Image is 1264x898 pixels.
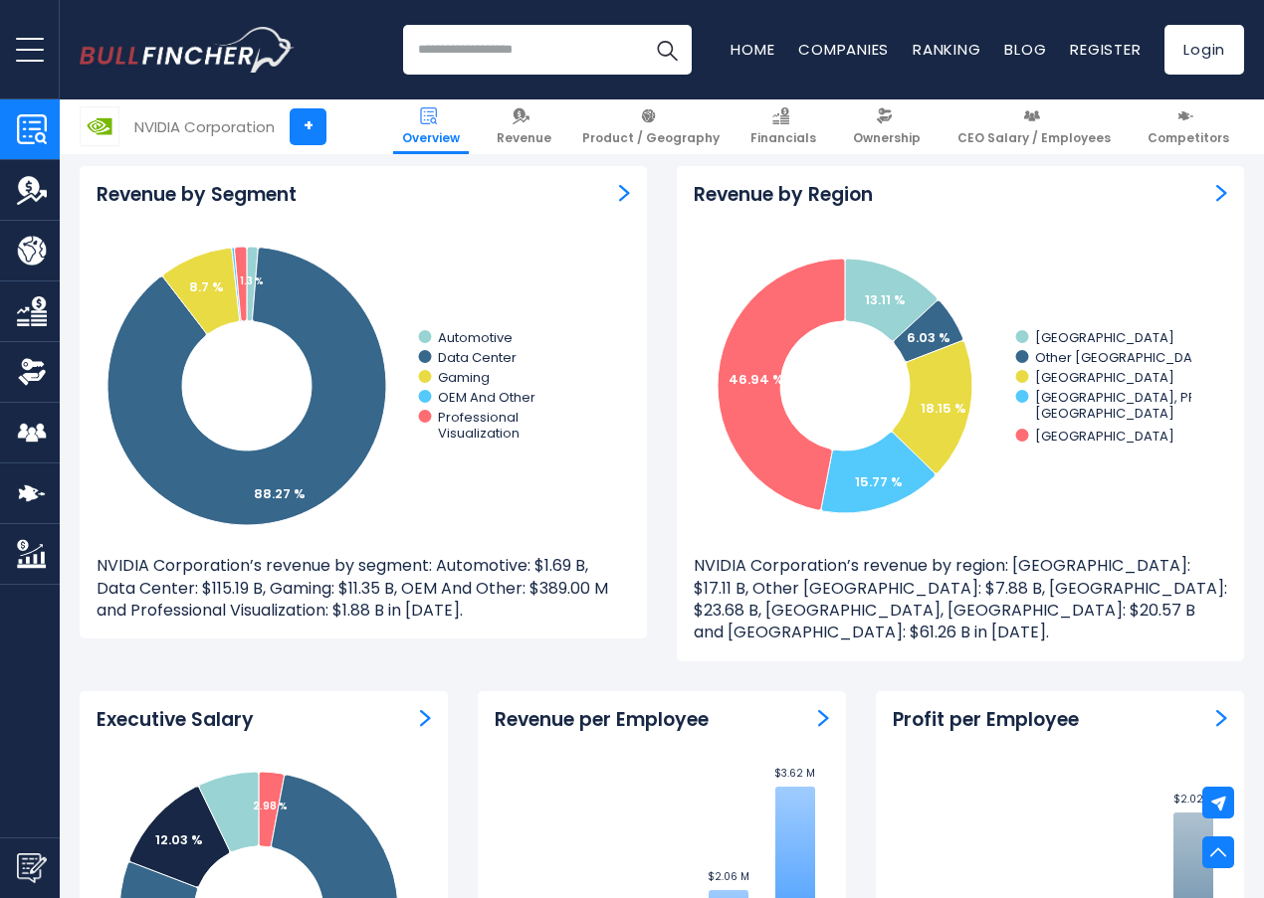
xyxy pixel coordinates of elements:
text: 6.03 % [907,328,950,347]
img: NVDA logo [81,107,118,145]
button: Search [642,25,692,75]
img: Ownership [17,357,47,387]
text: 13.11 % [865,290,906,309]
text: $2.02M [1174,792,1213,807]
text: Other [GEOGRAPHIC_DATA] [1035,348,1214,367]
span: Revenue [497,130,551,146]
h3: Profit per Employee [893,708,1079,733]
a: Revenue [488,99,560,154]
a: Profit per Employee [1216,708,1227,727]
a: Competitors [1139,99,1238,154]
text: 15.77 % [855,472,903,491]
img: Bullfincher logo [80,27,295,73]
text: OEM And Other [438,388,535,407]
span: Ownership [853,130,921,146]
a: Revenue per Employee [818,708,829,727]
p: NVIDIA Corporation’s revenue by region: [GEOGRAPHIC_DATA]: $17.11 B, Other [GEOGRAPHIC_DATA]: $7.... [694,555,1227,644]
a: Blog [1004,39,1046,60]
h3: Revenue by Region [694,183,873,208]
text: Gaming [438,368,490,387]
a: CEO Salary / Employees [948,99,1120,154]
span: Competitors [1148,130,1229,146]
a: ceo-salary [420,708,431,727]
h3: Revenue per Employee [495,708,709,733]
text: [GEOGRAPHIC_DATA] [1035,328,1174,347]
a: Product / Geography [573,99,729,154]
span: Financials [750,130,816,146]
tspan: 88.27 % [254,484,306,503]
tspan: 2.98 % [253,799,288,813]
a: Revenue by Segment [619,183,630,202]
tspan: 8.7 % [189,277,224,296]
text: Automotive [438,328,513,347]
text: $3.62 M [774,766,815,781]
text: $2.06 M [708,869,749,884]
tspan: 12.03 % [155,830,203,849]
span: Overview [402,130,460,146]
h3: Executive Salary [97,708,254,733]
a: Overview [393,99,469,154]
span: Product / Geography [582,130,720,146]
a: Ranking [913,39,980,60]
span: CEO Salary / Employees [957,130,1111,146]
div: NVIDIA Corporation [134,115,275,138]
h3: Revenue by Segment [97,183,297,208]
p: NVIDIA Corporation’s revenue by segment: Automotive: $1.69 B, Data Center: $115.19 B, Gaming: $11... [97,555,630,622]
a: Home [731,39,774,60]
text: Data Center [438,348,517,367]
text: Professional Visualization [438,408,520,443]
tspan: 1.3 % [240,273,264,288]
a: Companies [798,39,889,60]
text: 18.15 % [921,399,966,418]
a: Login [1164,25,1244,75]
text: 46.94 % [729,370,784,389]
a: Register [1070,39,1141,60]
text: [GEOGRAPHIC_DATA] [1035,427,1174,446]
a: + [290,108,326,145]
a: Ownership [844,99,930,154]
a: Go to homepage [80,27,294,73]
a: Financials [741,99,825,154]
a: Revenue by Region [1216,183,1227,202]
text: [GEOGRAPHIC_DATA] [1035,368,1174,387]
